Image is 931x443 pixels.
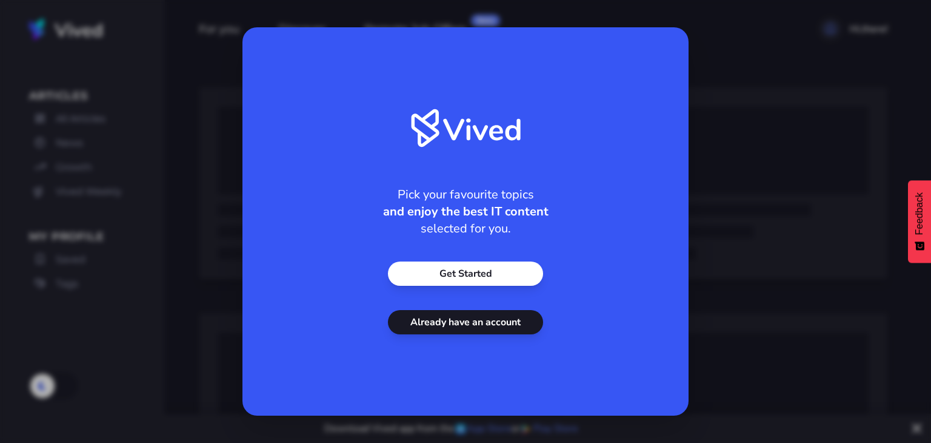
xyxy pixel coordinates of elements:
a: Get Started [388,262,543,286]
img: Vived [411,109,521,147]
h2: Pick your favourite topics selected for you. [383,186,549,237]
button: Feedback - Show survey [908,180,931,263]
strong: and enjoy the best IT content [383,203,549,220]
span: Feedback [914,192,925,235]
a: Already have an account [388,310,543,334]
